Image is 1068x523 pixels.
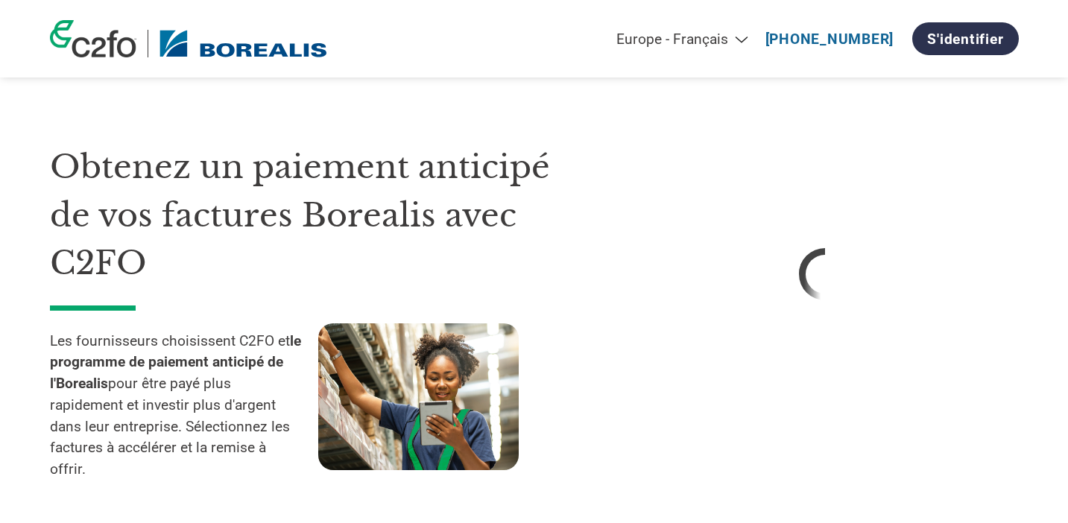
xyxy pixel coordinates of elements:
a: [PHONE_NUMBER] [765,31,894,48]
h1: Obtenez un paiement anticipé de vos factures Borealis avec C2FO [50,143,587,288]
img: c2fo logo [50,20,136,57]
strong: le programme de paiement anticipé de l'Borealis [50,332,301,393]
a: S'identifier [912,22,1018,55]
img: Borealis [159,30,328,57]
p: Les fournisseurs choisissent C2FO et pour être payé plus rapidement et investir plus d'argent dan... [50,331,318,481]
img: supply chain worker [318,323,519,470]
